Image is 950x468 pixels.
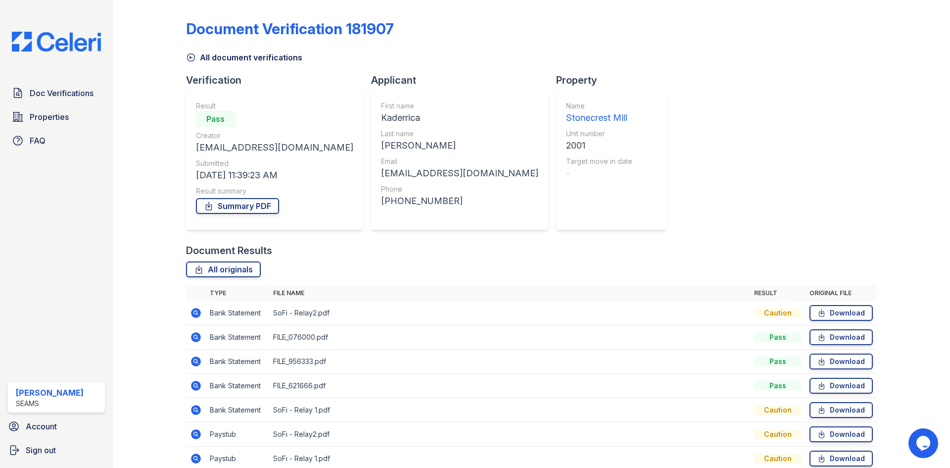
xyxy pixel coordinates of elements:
[8,83,105,103] a: Doc Verifications
[206,350,269,374] td: Bank Statement
[26,420,57,432] span: Account
[754,308,802,318] div: Caution
[8,131,105,151] a: FAQ
[186,261,261,277] a: All originals
[206,325,269,350] td: Bank Statement
[566,166,632,180] div: -
[809,305,873,321] a: Download
[196,111,236,127] div: Pass
[186,52,302,63] a: All document verifications
[269,398,750,422] td: SoFi - Relay 1.pdf
[809,329,873,345] a: Download
[566,129,632,139] div: Unit number
[4,416,109,436] a: Account
[16,399,84,409] div: SEAMS
[4,440,109,460] a: Sign out
[809,402,873,418] a: Download
[754,357,802,366] div: Pass
[750,285,806,301] th: Result
[381,111,538,125] div: Kaderrica
[186,20,394,38] div: Document Verification 181907
[196,101,353,111] div: Result
[371,73,556,87] div: Applicant
[381,184,538,194] div: Phone
[381,129,538,139] div: Last name
[186,73,371,87] div: Verification
[206,285,269,301] th: Type
[206,422,269,447] td: Paystub
[269,422,750,447] td: SoFi - Relay2.pdf
[269,301,750,325] td: SoFi - Relay2.pdf
[381,166,538,180] div: [EMAIL_ADDRESS][DOMAIN_NAME]
[206,301,269,325] td: Bank Statement
[196,158,353,168] div: Submitted
[556,73,675,87] div: Property
[196,198,279,214] a: Summary PDF
[269,285,750,301] th: File name
[26,444,56,456] span: Sign out
[754,332,802,342] div: Pass
[754,454,802,464] div: Caution
[196,168,353,182] div: [DATE] 11:39:23 AM
[269,374,750,398] td: FILE_621666.pdf
[30,87,94,99] span: Doc Verifications
[381,194,538,208] div: [PHONE_NUMBER]
[16,387,84,399] div: [PERSON_NAME]
[206,374,269,398] td: Bank Statement
[4,32,109,52] img: CE_Logo_Blue-a8612792a0a2168367f1c8372b55b34899dd931a85d93a1a3d3e32e68fde9ad4.png
[196,131,353,141] div: Creator
[754,429,802,439] div: Caution
[754,405,802,415] div: Caution
[8,107,105,127] a: Properties
[908,428,940,458] iframe: chat widget
[196,141,353,155] div: [EMAIL_ADDRESS][DOMAIN_NAME]
[30,135,46,147] span: FAQ
[809,426,873,442] a: Download
[269,350,750,374] td: FILE_956333.pdf
[566,101,632,111] div: Name
[196,186,353,196] div: Result summary
[806,285,877,301] th: Original file
[566,111,632,125] div: Stonecrest Mill
[206,398,269,422] td: Bank Statement
[754,381,802,391] div: Pass
[566,139,632,153] div: 2001
[809,354,873,369] a: Download
[809,378,873,394] a: Download
[186,244,272,258] div: Document Results
[566,101,632,125] a: Name Stonecrest Mill
[381,101,538,111] div: First name
[269,325,750,350] td: FILE_076000.pdf
[30,111,69,123] span: Properties
[381,139,538,153] div: [PERSON_NAME]
[381,156,538,166] div: Email
[809,451,873,467] a: Download
[566,156,632,166] div: Target move in date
